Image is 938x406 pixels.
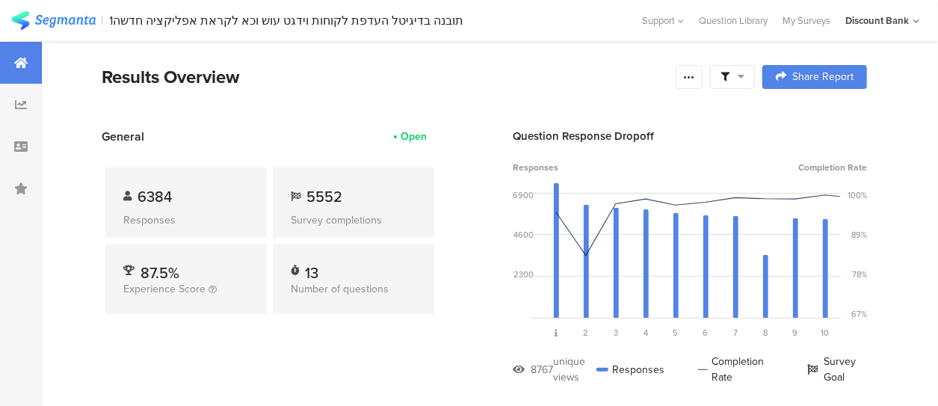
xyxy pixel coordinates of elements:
[703,327,709,339] span: 6
[513,229,534,241] div: 4600
[763,327,768,339] span: 8
[401,129,427,144] div: Open
[102,128,144,145] span: General
[11,11,96,30] img: segmanta logo
[102,12,104,29] div: |
[821,327,830,339] span: 10
[513,128,867,144] div: Question Response Dropoff
[673,327,679,339] span: 5
[644,327,648,339] span: 4
[798,161,867,174] span: Completion Rate
[123,212,249,228] div: Responses
[596,354,664,385] div: Responses
[123,281,206,297] span: Experience Score
[775,13,838,28] a: My Surveys
[513,161,558,174] span: Responses
[513,189,534,201] div: 6900
[793,327,798,339] span: 9
[698,354,774,385] div: Completion Rate
[848,189,867,201] div: 100%
[306,185,342,208] span: 5552
[852,268,867,280] div: 78%
[614,327,618,339] span: 3
[531,362,553,378] div: 8767
[305,262,318,277] div: 13
[110,13,464,28] div: תובנה בדיגיטל העדפת לקוחות וידגט עוש וכא לקראת אפליקציה חדשה1
[138,185,172,208] span: 6384
[733,327,738,339] span: 7
[851,229,867,241] div: 89%
[807,354,867,385] div: Survey Goal
[851,308,867,320] div: 67%
[553,354,596,385] div: unique views
[102,64,668,90] div: Results Overview
[845,13,909,28] div: Discount Bank
[291,212,416,228] div: Survey completions
[513,268,534,280] div: 2300
[141,262,179,284] span: 87.5%
[291,281,389,297] span: Number of questions
[792,72,854,82] span: Share Report
[584,327,589,339] span: 2
[642,9,684,32] div: Support
[691,13,775,28] a: Question Library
